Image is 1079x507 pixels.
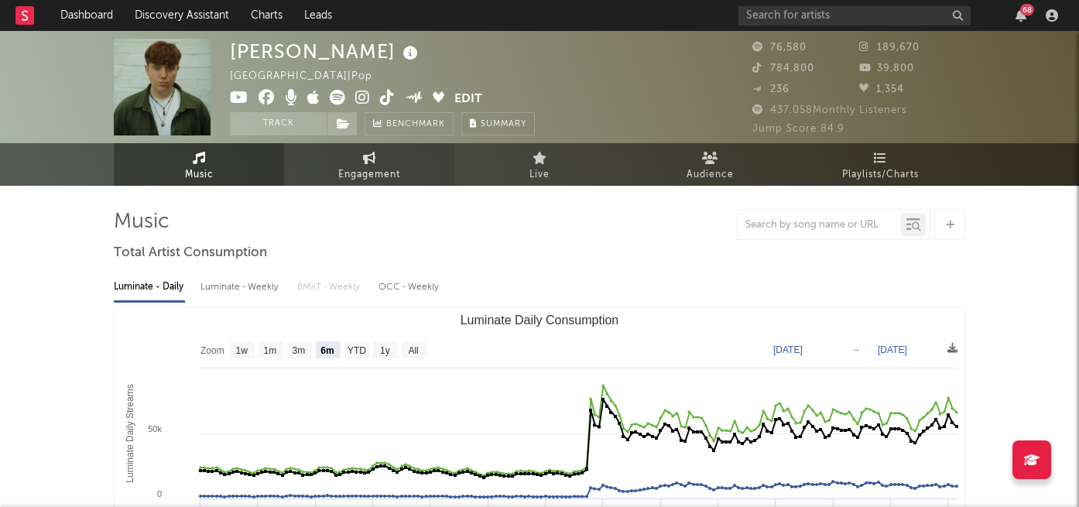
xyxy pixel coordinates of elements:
[773,344,803,355] text: [DATE]
[752,124,844,134] span: Jump Score: 84.9
[284,143,454,186] a: Engagement
[752,43,807,53] span: 76,580
[842,166,919,184] span: Playlists/Charts
[157,489,162,498] text: 0
[264,345,277,356] text: 1m
[795,143,965,186] a: Playlists/Charts
[461,313,619,327] text: Luminate Daily Consumption
[200,274,282,300] div: Luminate - Weekly
[348,345,366,356] text: YTD
[386,115,445,134] span: Benchmark
[114,274,185,300] div: Luminate - Daily
[230,112,327,135] button: Track
[200,345,224,356] text: Zoom
[114,244,267,262] span: Total Artist Consumption
[738,6,971,26] input: Search for artists
[859,63,914,74] span: 39,800
[114,143,284,186] a: Music
[125,384,135,482] text: Luminate Daily Streams
[752,84,790,94] span: 236
[338,166,400,184] span: Engagement
[230,39,422,64] div: [PERSON_NAME]
[481,120,526,128] span: Summary
[529,166,550,184] span: Live
[148,424,162,433] text: 50k
[752,63,814,74] span: 784,800
[738,219,901,231] input: Search by song name or URL
[752,105,907,115] span: 437,058 Monthly Listeners
[365,112,454,135] a: Benchmark
[236,345,248,356] text: 1w
[878,344,907,355] text: [DATE]
[687,166,734,184] span: Audience
[859,84,904,94] span: 1,354
[293,345,306,356] text: 3m
[454,90,482,109] button: Edit
[230,67,390,86] div: [GEOGRAPHIC_DATA] | Pop
[851,344,861,355] text: →
[185,166,214,184] span: Music
[859,43,920,53] span: 189,670
[454,143,625,186] a: Live
[1020,4,1034,15] div: 68
[380,345,390,356] text: 1y
[461,112,535,135] button: Summary
[379,274,440,300] div: OCC - Weekly
[408,345,418,356] text: All
[625,143,795,186] a: Audience
[1016,9,1026,22] button: 68
[320,345,334,356] text: 6m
